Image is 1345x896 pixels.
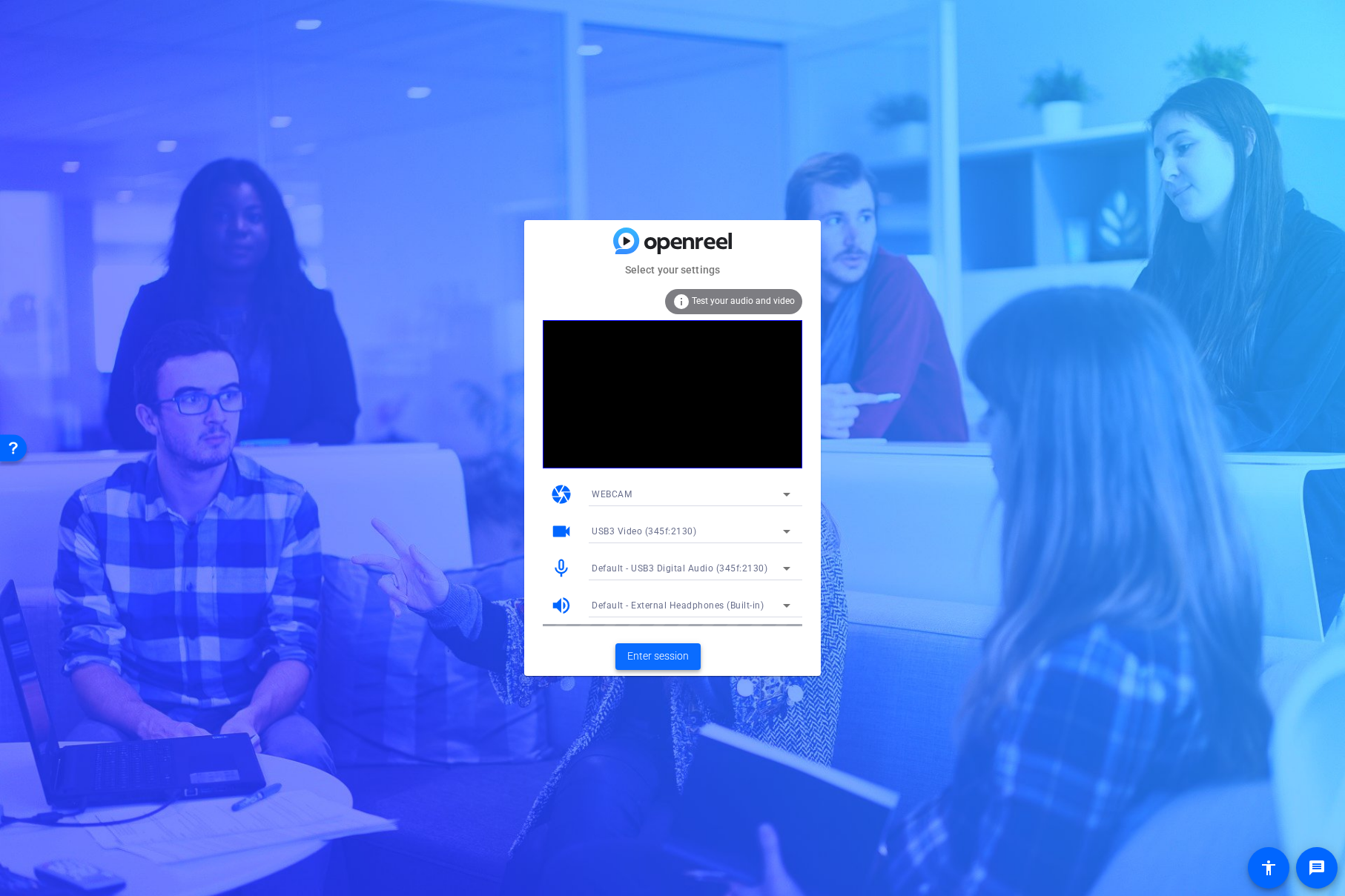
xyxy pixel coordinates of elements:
[550,520,572,542] mat-icon: videocam
[524,262,821,278] mat-card-subtitle: Select your settings
[592,526,696,537] span: USB3 Video (345f:2130)
[692,296,795,306] span: Test your audio and video
[615,643,701,670] button: Enter session
[1260,859,1278,877] mat-icon: accessibility
[550,557,572,580] mat-icon: mic_none
[592,489,632,500] span: WEBCAM
[627,648,689,664] span: Enter session
[613,228,732,253] img: blue-gradient.svg
[592,600,764,611] span: Default - External Headphones (Built-in)
[550,483,572,505] mat-icon: camera
[592,563,767,574] span: Default - USB3 Digital Audio (345f:2130)
[1308,859,1326,877] mat-icon: message
[550,594,572,617] mat-icon: volume_up
[672,293,690,311] mat-icon: info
